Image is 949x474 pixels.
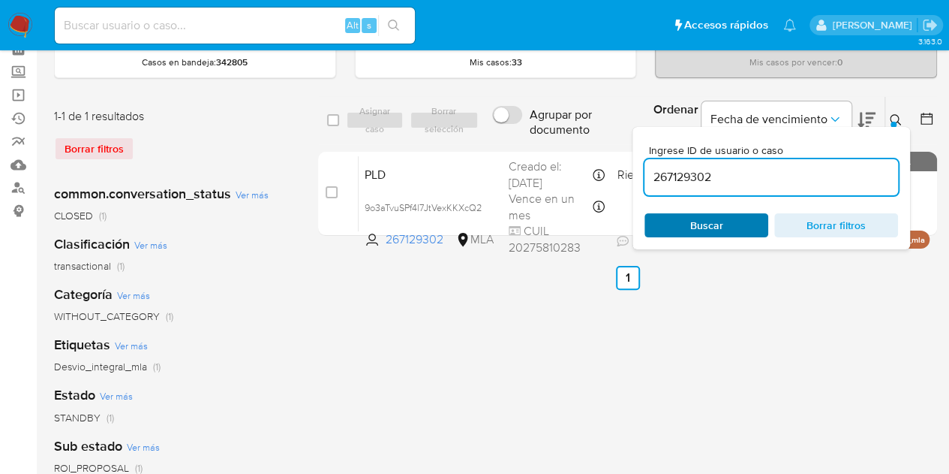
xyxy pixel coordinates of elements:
a: Salir [922,17,938,33]
span: Alt [347,18,359,32]
p: nicolas.fernandezallen@mercadolibre.com [832,18,917,32]
input: Buscar usuario o caso... [55,16,415,35]
span: s [367,18,371,32]
span: Accesos rápidos [684,17,768,33]
span: 3.163.0 [917,35,941,47]
a: Notificaciones [783,19,796,32]
button: search-icon [378,15,409,36]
